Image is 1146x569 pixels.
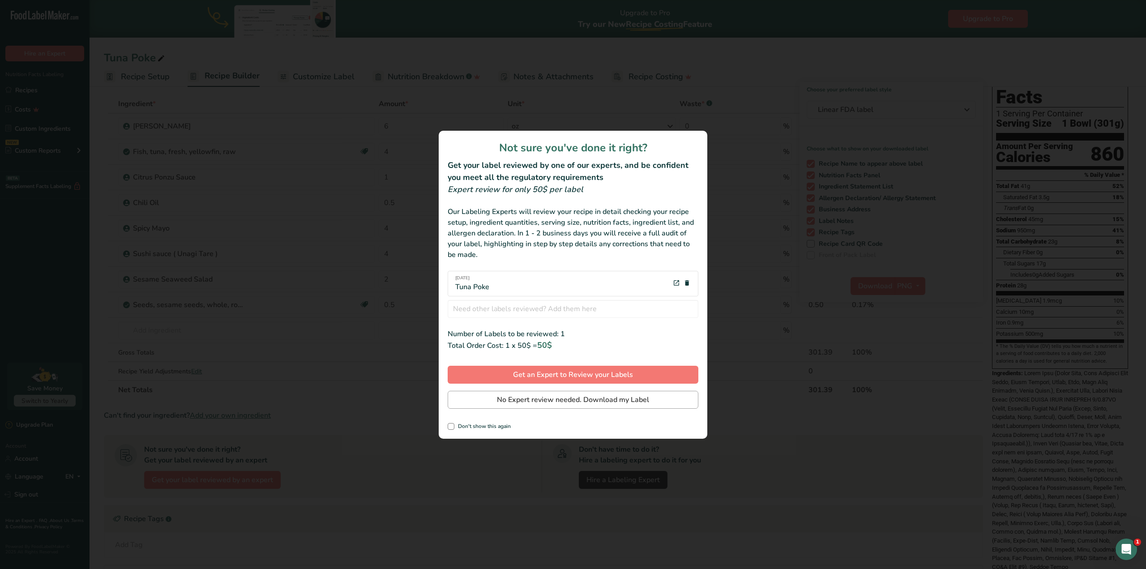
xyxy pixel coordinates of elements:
span: [DATE] [455,275,489,282]
div: Number of Labels to be reviewed: 1 [448,329,698,339]
h2: Get your label reviewed by one of our experts, and be confident you meet all the regulatory requi... [448,159,698,184]
span: 50$ [537,340,552,351]
input: Need other labels reviewed? Add them here [448,300,698,318]
h1: Not sure you've done it right? [448,140,698,156]
button: Get an Expert to Review your Labels [448,366,698,384]
button: No Expert review needed. Download my Label [448,391,698,409]
div: Total Order Cost: 1 x 50$ = [448,339,698,351]
span: Don't show this again [454,423,511,430]
div: Our Labeling Experts will review your recipe in detail checking your recipe setup, ingredient qua... [448,206,698,260]
span: No Expert review needed. Download my Label [497,394,649,405]
div: Expert review for only 50$ per label [448,184,698,196]
span: 1 [1134,539,1141,546]
span: Get an Expert to Review your Labels [513,369,633,380]
iframe: Intercom live chat [1116,539,1137,560]
div: Tuna Poke [455,275,489,292]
